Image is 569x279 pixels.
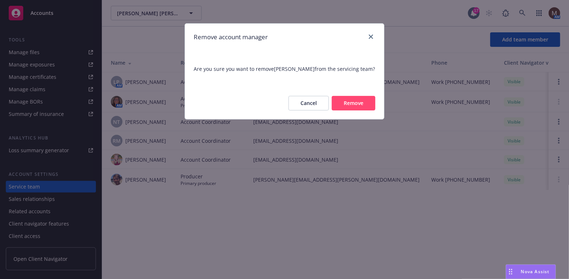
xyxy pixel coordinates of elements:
button: Remove [332,96,375,110]
button: Cancel [288,96,329,110]
h1: Remove account manager [194,32,268,42]
span: Nova Assist [521,268,550,275]
button: Nova Assist [506,264,556,279]
a: close [367,32,375,41]
div: Drag to move [506,265,515,279]
span: Are you sure you want to remove [PERSON_NAME] from the servicing team? [194,65,375,73]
